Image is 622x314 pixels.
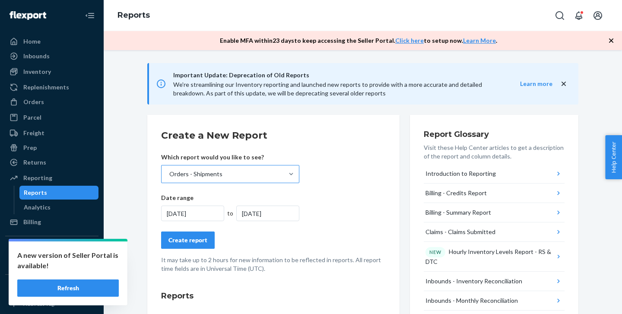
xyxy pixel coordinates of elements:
[169,170,222,178] div: Orders - Shipments
[551,7,568,24] button: Open Search Box
[236,206,299,221] div: [DATE]
[5,243,98,257] button: Integrations
[5,299,98,309] a: Add Fast Tag
[424,164,565,184] button: Introduction to Reporting
[463,37,496,44] a: Learn More
[559,79,568,89] button: close
[17,279,119,297] button: Refresh
[111,3,157,28] ol: breadcrumbs
[23,158,46,167] div: Returns
[23,37,41,46] div: Home
[5,126,98,140] a: Freight
[425,169,496,178] div: Introduction to Reporting
[424,129,565,140] h3: Report Glossary
[23,174,52,182] div: Reporting
[5,282,98,295] button: Fast Tags
[161,153,299,162] p: Which report would you like to see?
[5,260,98,271] a: Add Integration
[18,6,49,14] span: Support
[23,83,69,92] div: Replenishments
[161,129,386,143] h2: Create a New Report
[424,184,565,203] button: Billing - Credits Report
[161,193,299,202] p: Date range
[117,10,150,20] a: Reports
[23,129,44,137] div: Freight
[570,7,587,24] button: Open notifications
[173,70,503,80] span: Important Update: Deprecation of Old Reports
[503,79,552,88] button: Learn more
[5,80,98,94] a: Replenishments
[425,189,487,197] div: Billing - Credits Report
[220,36,497,45] p: Enable MFA within 23 days to keep accessing the Seller Portal. to setup now. .
[19,200,99,214] a: Analytics
[161,290,386,301] h3: Reports
[5,35,98,48] a: Home
[5,141,98,155] a: Prep
[224,209,237,218] div: to
[173,81,482,97] span: We're streamlining our Inventory reporting and launched new reports to provide with a more accura...
[23,98,44,106] div: Orders
[425,277,522,285] div: Inbounds - Inventory Reconciliation
[605,135,622,179] button: Help Center
[81,7,98,24] button: Close Navigation
[161,232,215,249] button: Create report
[168,236,207,244] div: Create report
[424,143,565,161] p: Visit these Help Center articles to get a description of the report and column details.
[161,206,224,221] div: [DATE]
[23,67,51,76] div: Inventory
[10,11,46,20] img: Flexport logo
[424,242,565,272] button: NEWHourly Inventory Levels Report - RS & DTC
[5,155,98,169] a: Returns
[5,95,98,109] a: Orders
[24,203,51,212] div: Analytics
[161,256,386,273] p: It may take up to 2 hours for new information to be reflected in reports. All report time fields ...
[5,215,98,229] a: Billing
[425,247,555,266] div: Hourly Inventory Levels Report - RS & DTC
[23,143,37,152] div: Prep
[24,188,47,197] div: Reports
[5,65,98,79] a: Inventory
[19,186,99,200] a: Reports
[424,222,565,242] button: Claims - Claims Submitted
[23,113,41,122] div: Parcel
[424,272,565,291] button: Inbounds - Inventory Reconciliation
[23,52,50,60] div: Inbounds
[424,203,565,222] button: Billing - Summary Report
[5,111,98,124] a: Parcel
[425,208,491,217] div: Billing - Summary Report
[23,218,41,226] div: Billing
[17,250,119,271] p: A new version of Seller Portal is available!
[395,37,424,44] a: Click here
[424,291,565,311] button: Inbounds - Monthly Reconciliation
[429,249,441,256] p: NEW
[425,296,518,305] div: Inbounds - Monthly Reconciliation
[589,7,606,24] button: Open account menu
[5,171,98,185] a: Reporting
[425,228,495,236] div: Claims - Claims Submitted
[5,49,98,63] a: Inbounds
